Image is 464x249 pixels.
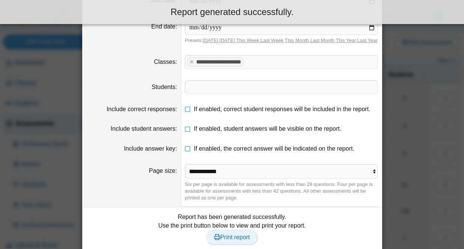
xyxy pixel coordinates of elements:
a: Print report [206,230,258,245]
tags: ​ [185,55,378,69]
label: Include correct responses [107,106,177,112]
span: If enabled, student answers will be visible on the report. [194,125,341,132]
a: Last Month [310,38,334,43]
a: [DATE] [203,38,218,43]
div: Six per page is available for assessments with less than 28 questions. Four per page is available... [185,181,378,202]
a: This Week [236,38,259,43]
span: If enabled, correct student responses will be included in the report. [194,106,371,112]
label: Classes [154,59,177,65]
a: This Year [336,38,356,43]
tags: ​ [185,80,378,94]
label: End date [151,23,177,30]
a: [DATE] [219,38,235,43]
label: Students [152,84,177,90]
x: remove tag [189,59,195,64]
a: This Month [285,38,309,43]
div: Report has been generated successfully. Use the print button below to view and print your report. [86,213,378,245]
div: Presets: , , , , , , , [185,37,378,44]
label: Page size [149,168,177,174]
span: Print report [214,234,250,240]
a: Last Year [357,38,377,43]
label: Include student answers [111,125,177,132]
div: Report generated successfully. [6,6,458,18]
a: Last Week [260,38,283,43]
label: Include answer key [124,145,177,152]
span: If enabled, the correct answer will be indicated on the report. [194,145,354,152]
